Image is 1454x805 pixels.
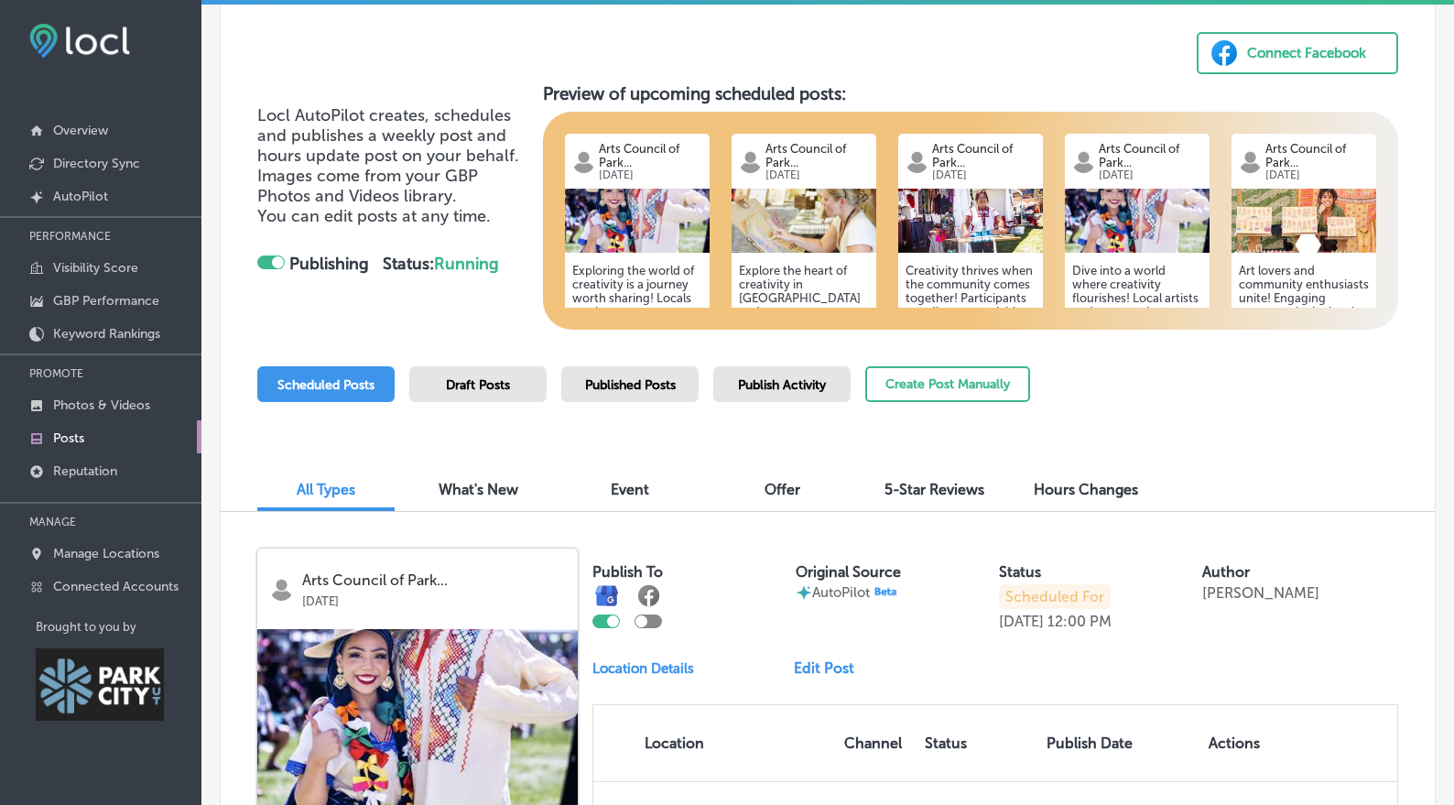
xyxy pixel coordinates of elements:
[1099,169,1202,181] p: [DATE]
[1197,32,1398,74] button: Connect Facebook
[884,481,984,498] span: 5-Star Reviews
[1247,39,1366,67] div: Connect Facebook
[1232,189,1376,253] img: 1753898282aee1e296-cd74-4a3d-83ae-98d4fccc786d_2024-08-26.jpg
[297,481,355,498] span: All Types
[599,142,702,169] p: Arts Council of Park...
[302,589,565,608] p: [DATE]
[302,572,565,589] p: Arts Council of Park...
[277,377,374,393] span: Scheduled Posts
[1201,705,1268,781] th: Actions
[999,584,1111,609] p: Scheduled For
[870,584,902,598] img: Beta
[585,377,676,393] span: Published Posts
[1034,481,1138,498] span: Hours Changes
[917,705,1039,781] th: Status
[53,189,108,204] p: AutoPilot
[572,264,702,470] h5: Exploring the world of creativity is a journey worth sharing! Locals can immerse themselves in di...
[383,254,499,274] strong: Status:
[765,169,869,181] p: [DATE]
[53,579,179,594] p: Connected Accounts
[1047,613,1112,630] p: 12:00 PM
[257,105,519,206] span: Locl AutoPilot creates, schedules and publishes a weekly post and hours update post on your behal...
[765,481,800,498] span: Offer
[906,150,928,173] img: logo
[53,293,159,309] p: GBP Performance
[53,156,140,171] p: Directory Sync
[446,377,510,393] span: Draft Posts
[1099,142,1202,169] p: Arts Council of Park...
[1039,705,1201,781] th: Publish Date
[906,264,1036,470] h5: Creativity thrives when the community comes together! Participants can discover enriching program...
[796,563,901,581] label: Original Source
[738,377,826,393] span: Publish Activity
[999,613,1044,630] p: [DATE]
[1265,169,1369,181] p: [DATE]
[53,260,138,276] p: Visibility Score
[572,150,595,173] img: logo
[289,254,369,274] strong: Publishing
[592,660,694,677] p: Location Details
[732,189,876,253] img: 175389827809e40aa6-4b7f-4393-ab3b-06325e6a940b_2024-08-26.jpg
[1072,264,1202,470] h5: Dive into a world where creativity flourishes! Local artists and community members unite through ...
[932,169,1036,181] p: [DATE]
[1265,142,1369,169] p: Arts Council of Park...
[53,326,160,342] p: Keyword Rankings
[932,142,1036,169] p: Arts Council of Park...
[1239,264,1369,470] h5: Art lovers and community enthusiasts unite! Engaging programs invite locals to explore their crea...
[765,142,869,169] p: Arts Council of Park...
[593,705,837,781] th: Location
[611,481,649,498] span: Event
[1202,584,1319,602] p: [PERSON_NAME]
[1072,150,1095,173] img: logo
[812,584,902,601] p: AutoPilot
[434,254,499,274] span: Running
[53,430,84,446] p: Posts
[796,584,812,601] img: autopilot-icon
[53,123,108,138] p: Overview
[794,659,869,677] a: Edit Post
[739,150,762,173] img: logo
[1202,563,1250,581] label: Author
[53,463,117,479] p: Reputation
[1065,189,1210,253] img: 17538982866209368f-a73b-4a4a-9b29-a1e0f61315ee_2024-08-26.jpg
[739,264,869,470] h5: Explore the heart of creativity in [GEOGRAPHIC_DATA] and [GEOGRAPHIC_DATA]! Engaging programs and...
[565,189,710,253] img: 17538982866209368f-a73b-4a4a-9b29-a1e0f61315ee_2024-08-26.jpg
[53,546,159,561] p: Manage Locations
[592,563,663,581] label: Publish To
[599,169,702,181] p: [DATE]
[898,189,1043,253] img: 17538982840d5082f4-242b-4f93-913a-cbcff2083e6e_2024-08-26.jpg
[53,397,150,413] p: Photos & Videos
[257,206,491,226] span: You can edit posts at any time.
[36,648,164,721] img: Park City
[837,705,918,781] th: Channel
[865,366,1030,402] button: Create Post Manually
[543,83,1399,104] h3: Preview of upcoming scheduled posts:
[1239,150,1262,173] img: logo
[999,563,1041,581] label: Status
[36,620,201,634] p: Brought to you by
[439,481,518,498] span: What's New
[29,24,130,58] img: fda3e92497d09a02dc62c9cd864e3231.png
[270,578,293,601] img: logo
